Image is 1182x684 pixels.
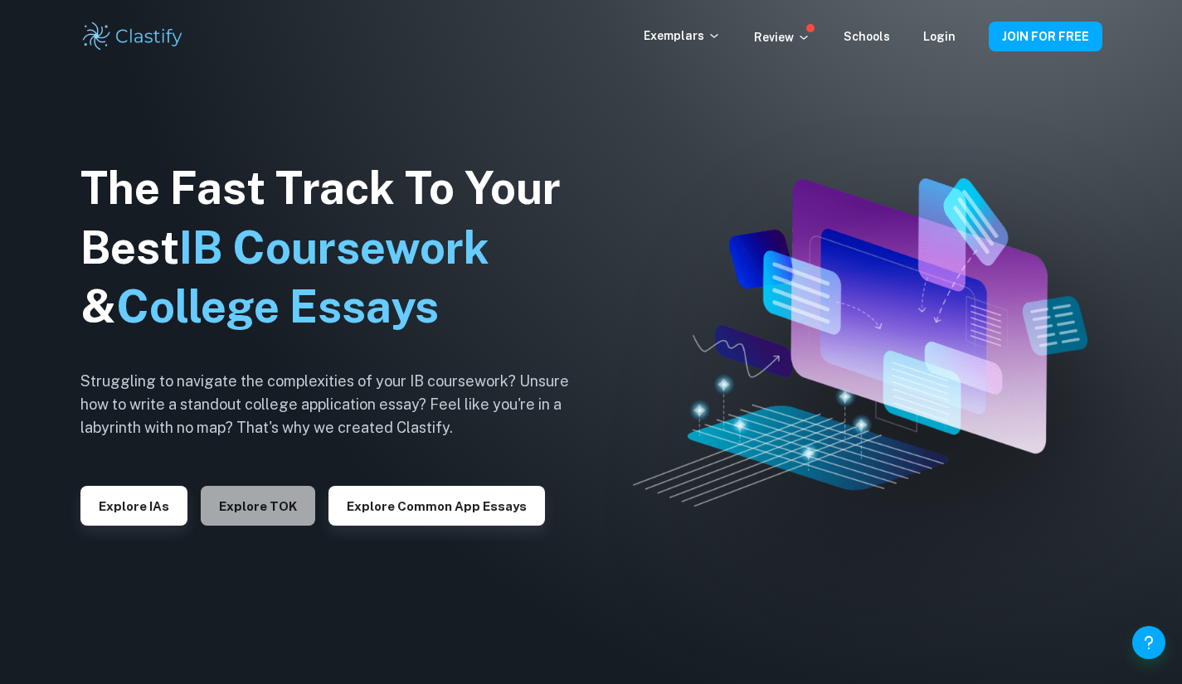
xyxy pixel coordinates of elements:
[989,22,1102,51] button: JOIN FOR FREE
[116,280,439,332] span: College Essays
[1132,626,1165,659] button: Help and Feedback
[201,486,315,526] button: Explore TOK
[80,158,595,337] h1: The Fast Track To Your Best &
[80,497,187,513] a: Explore IAs
[328,497,545,513] a: Explore Common App essays
[644,27,721,45] p: Exemplars
[80,370,595,439] h6: Struggling to navigate the complexities of your IB coursework? Unsure how to write a standout col...
[80,486,187,526] button: Explore IAs
[201,497,315,513] a: Explore TOK
[328,486,545,526] button: Explore Common App essays
[179,221,489,274] span: IB Coursework
[754,28,810,46] p: Review
[80,20,186,53] img: Clastify logo
[633,178,1087,507] img: Clastify hero
[923,30,956,43] a: Login
[844,30,890,43] a: Schools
